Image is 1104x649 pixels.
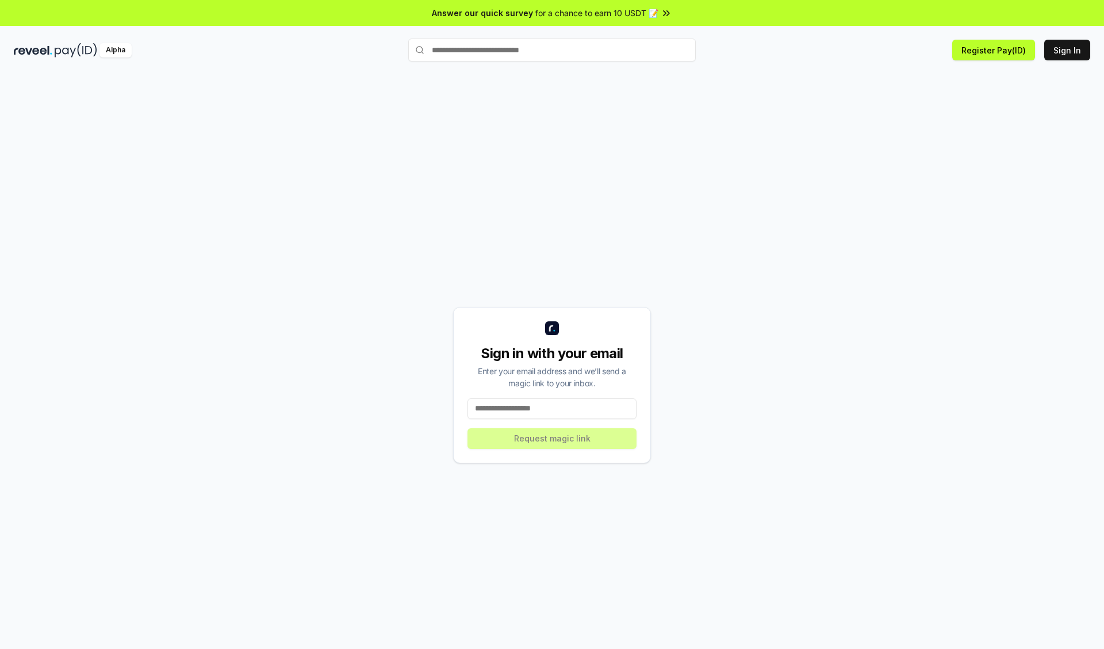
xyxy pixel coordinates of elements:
button: Sign In [1044,40,1090,60]
span: Answer our quick survey [432,7,533,19]
div: Alpha [99,43,132,57]
img: pay_id [55,43,97,57]
div: Sign in with your email [467,344,637,363]
button: Register Pay(ID) [952,40,1035,60]
img: reveel_dark [14,43,52,57]
div: Enter your email address and we’ll send a magic link to your inbox. [467,365,637,389]
img: logo_small [545,321,559,335]
span: for a chance to earn 10 USDT 📝 [535,7,658,19]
